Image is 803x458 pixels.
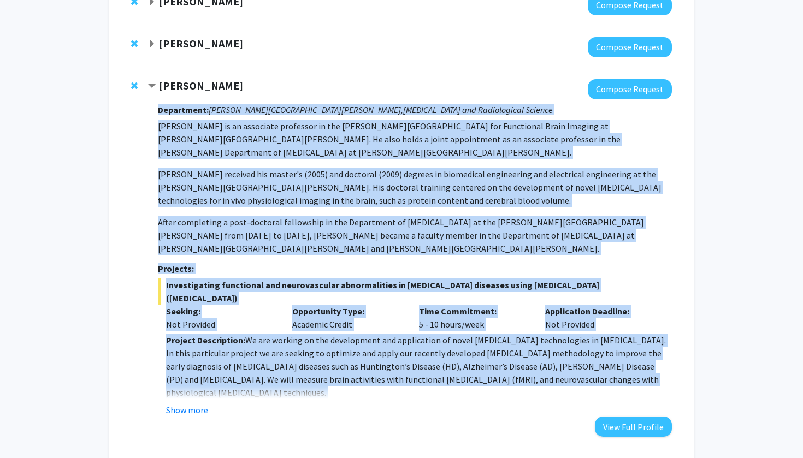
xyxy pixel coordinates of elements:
[545,305,656,318] p: Application Deadline:
[131,81,138,90] span: Remove Jun Hua from bookmarks
[159,37,243,50] strong: [PERSON_NAME]
[8,409,46,450] iframe: Chat
[292,305,403,318] p: Opportunity Type:
[158,216,672,255] p: After completing a post-doctoral fellowship in the Department of [MEDICAL_DATA] at the [PERSON_NA...
[159,79,243,92] strong: [PERSON_NAME]
[158,120,672,159] p: [PERSON_NAME] is an associate professor in the [PERSON_NAME][GEOGRAPHIC_DATA] for Functional Brai...
[595,417,672,437] button: View Full Profile
[403,104,553,115] i: [MEDICAL_DATA] and Radiological Science
[147,82,156,91] span: Contract Jun Hua Bookmark
[284,305,411,331] div: Academic Credit
[537,305,664,331] div: Not Provided
[166,305,276,318] p: Seeking:
[147,40,156,49] span: Expand Emily Johnson Bookmark
[131,39,138,48] span: Remove Emily Johnson from bookmarks
[166,318,276,331] div: Not Provided
[158,168,672,207] p: [PERSON_NAME] received his master's (2005) and doctoral (2009) degrees in biomedical engineering ...
[419,305,529,318] p: Time Commitment:
[166,334,672,399] p: We are working on the development and application of novel [MEDICAL_DATA] technologies in [MEDICA...
[209,104,403,115] i: [PERSON_NAME][GEOGRAPHIC_DATA][PERSON_NAME],
[158,278,672,305] span: Investigating functional and neurovascular abnormalities in [MEDICAL_DATA] diseases using [MEDICA...
[411,305,538,331] div: 5 - 10 hours/week
[166,403,208,417] button: Show more
[588,37,672,57] button: Compose Request to Emily Johnson
[158,263,194,274] strong: Projects:
[588,79,672,99] button: Compose Request to Jun Hua
[166,335,245,346] strong: Project Description:
[158,104,209,115] strong: Department:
